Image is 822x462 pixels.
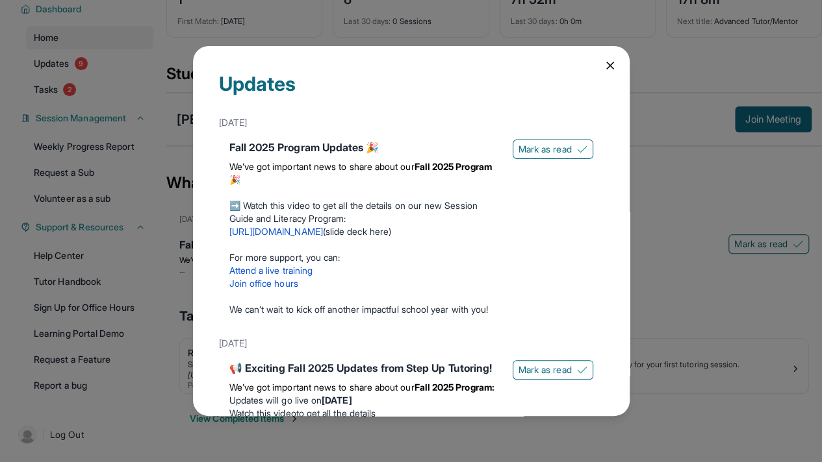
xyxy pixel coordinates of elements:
a: Attend a live training [229,265,313,276]
span: 🎉 [229,174,240,185]
strong: Fall 2025 Program [415,161,492,172]
a: Join office hours [229,278,298,289]
span: Mark as read [519,363,572,376]
li: Updates will go live on [229,394,502,407]
li: to get all the details [229,407,502,420]
a: Watch this video [229,407,296,419]
strong: Fall 2025 Program: [415,382,494,393]
span: Mark as read [519,143,572,156]
button: Mark as read [513,140,593,159]
span: We’ve got important news to share about our [229,382,415,393]
div: Fall 2025 Program Updates 🎉 [229,140,502,155]
span: We can’t wait to kick off another impactful school year with you! [229,304,489,315]
a: slide deck here [326,226,389,237]
div: [DATE] [219,111,604,134]
span: We’ve got important news to share about our [229,161,415,172]
span: For more support, you can: [229,252,340,263]
p: ( ) [229,225,502,238]
div: [DATE] [219,332,604,355]
img: Mark as read [577,365,587,375]
span: ➡️ Watch this video to get all the details on our new Session Guide and Literacy Program: [229,200,478,224]
button: Mark as read [513,360,593,380]
img: Mark as read [577,144,587,154]
div: 📢 Exciting Fall 2025 Updates from Step Up Tutoring! [229,360,502,376]
strong: [DATE] [322,395,352,406]
div: Updates [219,72,604,111]
a: [URL][DOMAIN_NAME] [229,226,323,237]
